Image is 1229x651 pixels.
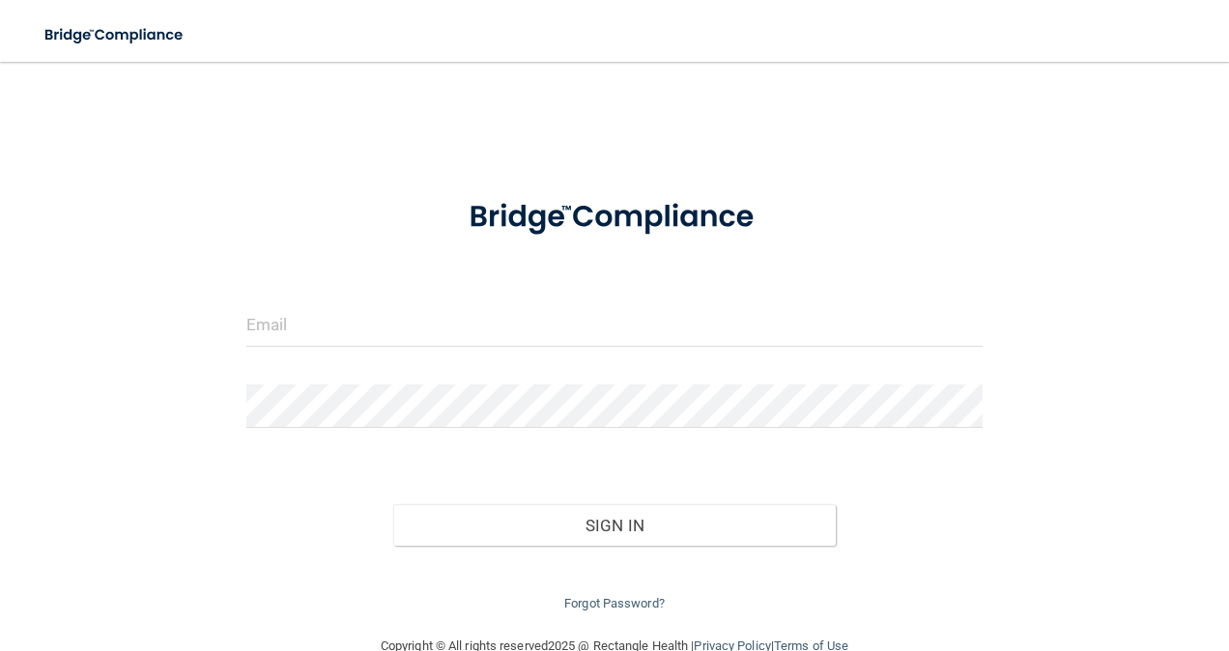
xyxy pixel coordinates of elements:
[29,15,201,55] img: bridge_compliance_login_screen.278c3ca4.svg
[438,178,791,257] img: bridge_compliance_login_screen.278c3ca4.svg
[393,504,836,547] button: Sign In
[564,596,665,610] a: Forgot Password?
[246,303,984,347] input: Email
